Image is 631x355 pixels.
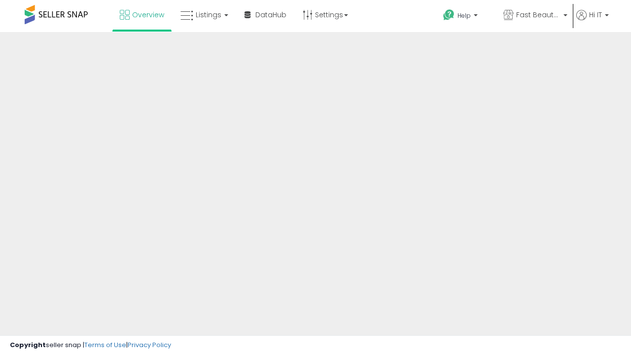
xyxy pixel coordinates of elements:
[435,1,494,32] a: Help
[10,341,171,350] div: seller snap | |
[84,340,126,350] a: Terms of Use
[516,10,561,20] span: Fast Beauty ([GEOGRAPHIC_DATA])
[443,9,455,21] i: Get Help
[10,340,46,350] strong: Copyright
[255,10,286,20] span: DataHub
[589,10,602,20] span: Hi IT
[132,10,164,20] span: Overview
[576,10,609,32] a: Hi IT
[128,340,171,350] a: Privacy Policy
[196,10,221,20] span: Listings
[457,11,471,20] span: Help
